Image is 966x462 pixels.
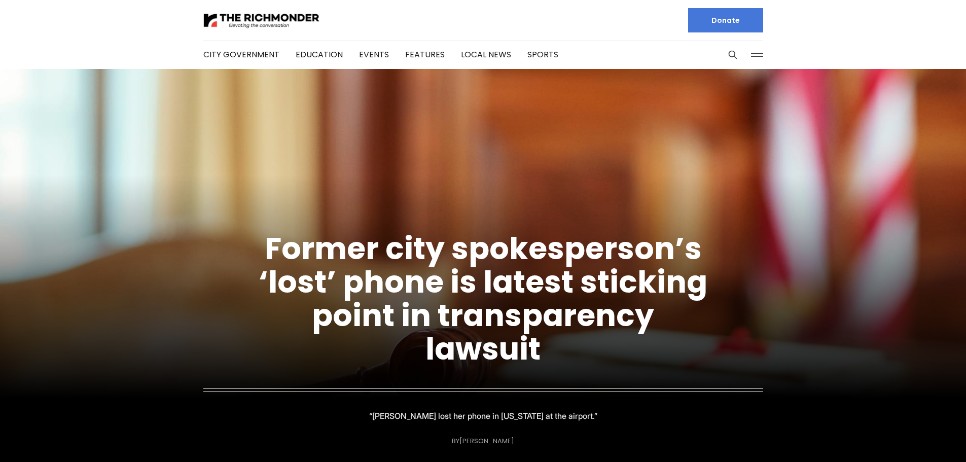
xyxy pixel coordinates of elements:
[725,47,740,62] button: Search this site
[459,436,514,446] a: [PERSON_NAME]
[452,437,514,445] div: By
[296,49,343,60] a: Education
[359,49,389,60] a: Events
[461,49,511,60] a: Local News
[405,49,445,60] a: Features
[880,412,966,462] iframe: portal-trigger
[203,12,320,29] img: The Richmonder
[203,49,279,60] a: City Government
[369,409,597,423] p: “[PERSON_NAME] lost her phone in [US_STATE] at the airport.”
[527,49,558,60] a: Sports
[688,8,763,32] a: Donate
[259,227,707,370] a: Former city spokesperson’s ‘lost’ phone is latest sticking point in transparency lawsuit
